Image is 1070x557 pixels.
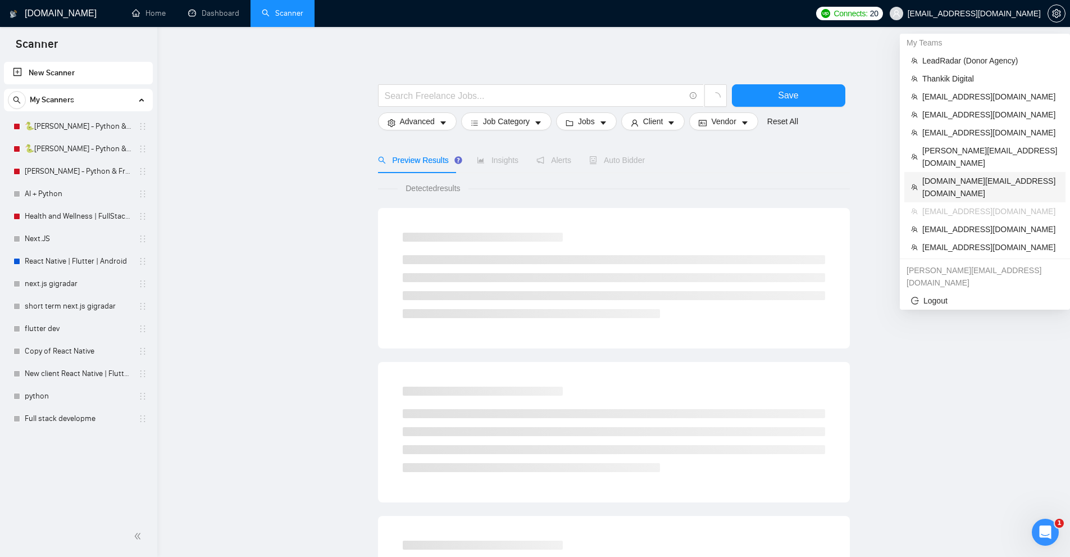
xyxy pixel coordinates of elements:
span: holder [138,189,147,198]
span: Vendor [711,115,736,128]
span: bars [471,119,479,127]
span: holder [138,122,147,131]
span: folder [566,119,573,127]
span: Job Category [483,115,530,128]
a: 🐍[PERSON_NAME] - Python & Frameworks old [25,115,131,138]
span: Connects: [834,7,867,20]
span: [EMAIL_ADDRESS][DOMAIN_NAME] [922,126,1059,139]
span: [EMAIL_ADDRESS][DOMAIN_NAME] [922,90,1059,103]
a: dashboardDashboard [188,8,239,18]
span: 1 [1055,519,1064,528]
span: team [911,111,918,118]
span: [EMAIL_ADDRESS][DOMAIN_NAME] [922,241,1059,253]
span: holder [138,167,147,176]
span: notification [536,156,544,164]
a: Health and Wellness | FullStack - [PERSON_NAME] [25,205,131,228]
span: team [911,129,918,136]
button: Save [732,84,845,107]
span: team [911,226,918,233]
span: idcard [699,119,707,127]
button: idcardVendorcaret-down [689,112,758,130]
span: holder [138,347,147,356]
span: holder [138,414,147,423]
span: caret-down [667,119,675,127]
a: Reset All [767,115,798,128]
span: setting [1048,9,1065,18]
a: flutter dev [25,318,131,340]
span: Detected results [398,182,468,194]
span: holder [138,324,147,333]
span: Alerts [536,156,571,165]
li: My Scanners [4,89,153,430]
a: 🐍[PERSON_NAME] - Python & Frameworks [PERSON_NAME] 05/06 [25,138,131,160]
span: search [378,156,386,164]
a: Next.JS [25,228,131,250]
span: team [911,57,918,64]
button: barsJob Categorycaret-down [461,112,552,130]
span: Logout [911,295,1059,307]
span: user [893,10,900,17]
a: short term next.js gigradar [25,295,131,318]
span: team [911,153,918,160]
span: caret-down [599,119,607,127]
span: holder [138,392,147,401]
span: Insights [477,156,518,165]
button: folderJobscaret-down [556,112,617,130]
div: My Teams [900,34,1070,52]
a: React Native | Flutter | Android [25,250,131,273]
span: info-circle [690,92,697,99]
span: [PERSON_NAME][EMAIL_ADDRESS][DOMAIN_NAME] [922,144,1059,169]
a: [PERSON_NAME] - Python & Frameworks | Daily [25,160,131,183]
img: logo [10,5,17,23]
a: AI + Python [25,183,131,205]
span: [EMAIL_ADDRESS][DOMAIN_NAME] [922,223,1059,236]
iframe: Intercom live chat [1032,519,1059,546]
span: Auto Bidder [589,156,645,165]
button: setting [1048,4,1066,22]
span: search [8,96,25,104]
span: team [911,244,918,251]
img: upwork-logo.png [821,9,830,18]
span: [EMAIL_ADDRESS][DOMAIN_NAME] [922,205,1059,218]
a: setting [1048,9,1066,18]
span: robot [589,156,597,164]
span: Jobs [578,115,595,128]
span: Advanced [400,115,435,128]
span: caret-down [534,119,542,127]
input: Search Freelance Jobs... [385,89,685,103]
span: Scanner [7,36,67,60]
a: New client React Native | Flutter | Android [25,363,131,385]
a: next.js gigradar [25,273,131,295]
span: team [911,75,918,82]
span: Save [778,88,798,102]
span: holder [138,234,147,243]
div: Tooltip anchor [453,155,463,165]
a: homeHome [132,8,166,18]
span: setting [388,119,395,127]
a: Full stack developme [25,407,131,430]
span: My Scanners [30,89,74,111]
span: team [911,93,918,100]
span: holder [138,212,147,221]
button: search [8,91,26,109]
span: holder [138,257,147,266]
a: python [25,385,131,407]
span: user [631,119,639,127]
li: New Scanner [4,62,153,84]
span: LeadRadar (Donor Agency) [922,55,1059,67]
div: oleksandr.b+2@gigradar.io [900,261,1070,292]
span: logout [911,297,919,305]
span: area-chart [477,156,485,164]
span: team [911,208,918,215]
span: double-left [134,531,145,542]
a: New Scanner [13,62,144,84]
span: Thankik Digital [922,73,1059,85]
span: caret-down [439,119,447,127]
span: holder [138,144,147,153]
span: caret-down [741,119,749,127]
span: team [911,184,918,191]
button: settingAdvancedcaret-down [378,112,457,130]
a: Copy of React Native [25,340,131,363]
span: holder [138,302,147,311]
span: holder [138,369,147,378]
